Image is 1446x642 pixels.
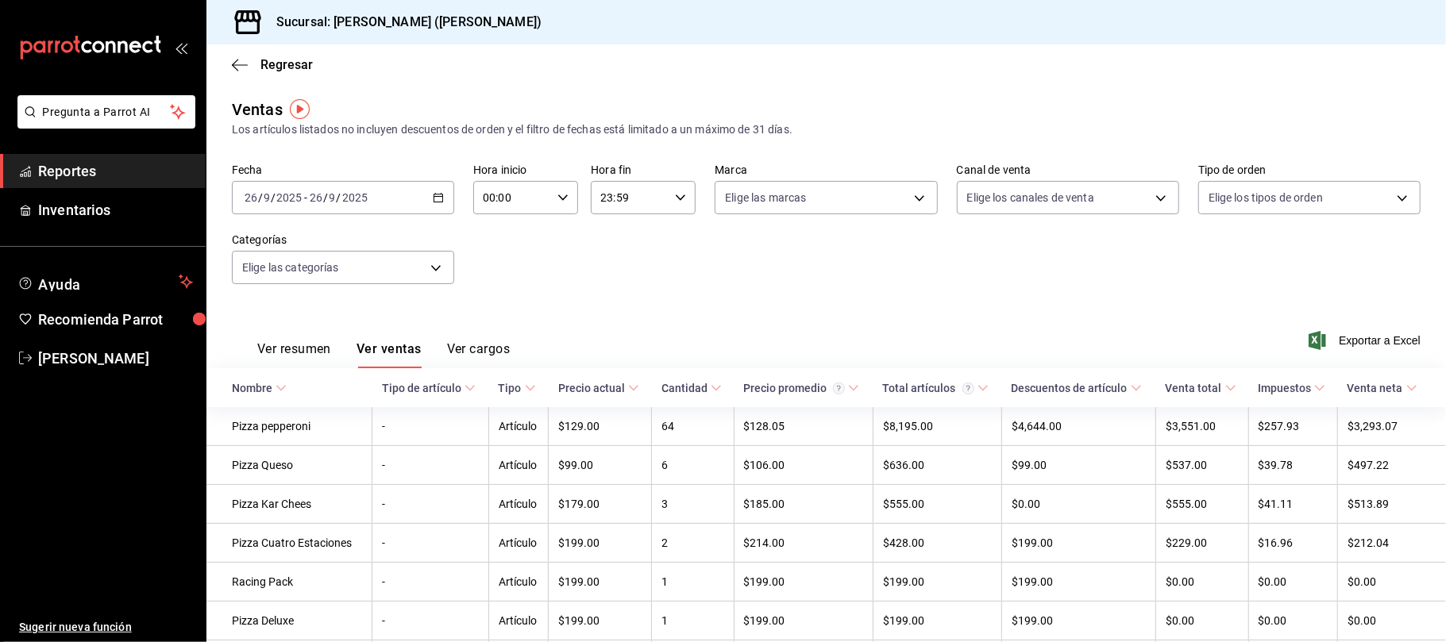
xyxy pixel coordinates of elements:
button: Pregunta a Parrot AI [17,95,195,129]
td: Artículo [489,602,549,640]
div: Cantidad [661,382,708,394]
label: Hora fin [591,165,696,176]
td: $199.00 [549,602,652,640]
td: $0.00 [1248,602,1337,640]
td: $497.22 [1338,446,1446,485]
td: $257.93 [1248,407,1337,446]
td: - [372,563,489,602]
td: $129.00 [549,407,652,446]
span: Elige las categorías [242,259,339,275]
td: $199.00 [549,563,652,602]
td: $4,644.00 [1002,407,1156,446]
td: Pizza Queso [206,446,372,485]
td: Racing Pack [206,563,372,602]
a: Pregunta a Parrot AI [11,115,195,132]
span: Elige los tipos de orden [1209,190,1323,206]
button: Exportar a Excel [1312,331,1421,350]
span: / [258,191,263,204]
label: Categorías [232,235,454,246]
td: $0.00 [1156,602,1249,640]
td: - [372,485,489,524]
button: Ver ventas [357,341,422,368]
span: Impuestos [1258,382,1325,394]
button: Ver cargos [447,341,511,368]
span: Reportes [38,160,193,182]
td: $99.00 [549,446,652,485]
span: Descuentos de artículo [1012,382,1142,394]
button: open_drawer_menu [175,41,187,54]
span: Nombre [232,382,287,394]
td: Artículo [489,524,549,563]
div: Precio promedio [743,382,845,394]
span: Cantidad [661,382,722,394]
span: - [304,191,307,204]
td: $3,551.00 [1156,407,1249,446]
span: / [271,191,276,204]
td: $0.00 [1002,485,1156,524]
label: Canal de venta [957,165,1179,176]
span: Inventarios [38,199,193,221]
td: $185.00 [734,485,873,524]
td: 64 [652,407,734,446]
label: Marca [715,165,937,176]
td: $3,293.07 [1338,407,1446,446]
input: -- [309,191,323,204]
div: Descuentos de artículo [1012,382,1128,394]
td: Artículo [489,485,549,524]
td: - [372,524,489,563]
td: $8,195.00 [873,407,1002,446]
div: Ventas [232,98,283,121]
td: $214.00 [734,524,873,563]
td: $199.00 [1002,563,1156,602]
span: Pregunta a Parrot AI [43,104,171,121]
td: $179.00 [549,485,652,524]
td: $428.00 [873,524,1002,563]
td: $0.00 [1248,563,1337,602]
span: Recomienda Parrot [38,309,193,330]
div: Impuestos [1258,382,1311,394]
div: Total artículos [883,382,974,394]
div: Venta total [1166,382,1222,394]
td: $39.78 [1248,446,1337,485]
td: Artículo [489,446,549,485]
td: $212.04 [1338,524,1446,563]
td: $0.00 [1338,563,1446,602]
td: - [372,446,489,485]
td: Pizza Cuatro Estaciones [206,524,372,563]
td: $41.11 [1248,485,1337,524]
h3: Sucursal: [PERSON_NAME] ([PERSON_NAME]) [264,13,542,32]
input: -- [244,191,258,204]
span: Total artículos [883,382,989,394]
td: Artículo [489,563,549,602]
td: $199.00 [1002,602,1156,640]
td: $16.96 [1248,524,1337,563]
td: 1 [652,602,734,640]
span: / [323,191,328,204]
div: Precio actual [558,382,625,394]
td: 1 [652,563,734,602]
td: $555.00 [1156,485,1249,524]
span: Precio actual [558,382,639,394]
td: $99.00 [1002,446,1156,485]
td: 6 [652,446,734,485]
td: $0.00 [1156,563,1249,602]
td: - [372,407,489,446]
label: Fecha [232,165,454,176]
span: Elige los canales de venta [967,190,1094,206]
td: - [372,602,489,640]
button: Ver resumen [257,341,331,368]
span: Precio promedio [743,382,859,394]
span: / [337,191,341,204]
input: ---- [341,191,368,204]
td: $636.00 [873,446,1002,485]
span: Elige las marcas [725,190,806,206]
td: $199.00 [734,602,873,640]
div: Tipo [499,382,522,394]
td: $199.00 [873,563,1002,602]
label: Hora inicio [473,165,578,176]
td: 2 [652,524,734,563]
td: $106.00 [734,446,873,485]
div: Los artículos listados no incluyen descuentos de orden y el filtro de fechas está limitado a un m... [232,121,1421,138]
input: ---- [276,191,303,204]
